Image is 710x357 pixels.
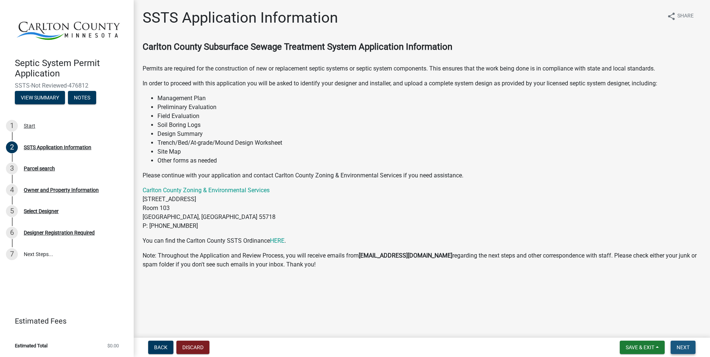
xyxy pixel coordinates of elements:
[148,341,173,354] button: Back
[157,112,701,121] li: Field Evaluation
[620,341,665,354] button: Save & Exit
[677,12,694,21] span: Share
[176,341,209,354] button: Discard
[68,91,96,104] button: Notes
[24,166,55,171] div: Parcel search
[143,236,701,245] p: You can find the Carlton County SSTS Ordinance .
[143,79,701,88] p: In order to proceed with this application you will be asked to identify your designer and install...
[157,138,701,147] li: Trench/Bed/At-grade/Mound Design Worksheet
[157,130,701,138] li: Design Summary
[157,94,701,103] li: Management Plan
[15,343,48,348] span: Estimated Total
[6,227,18,239] div: 6
[6,248,18,260] div: 7
[6,163,18,174] div: 3
[68,95,96,101] wm-modal-confirm: Notes
[15,82,119,89] span: SSTS-Not Reviewed-476812
[15,58,128,79] h4: Septic System Permit Application
[6,184,18,196] div: 4
[157,147,701,156] li: Site Map
[15,8,122,50] img: Carlton County, Minnesota
[15,95,65,101] wm-modal-confirm: Summary
[107,343,119,348] span: $0.00
[143,171,701,180] p: Please continue with your application and contact Carlton County Zoning & Environmental Services ...
[6,314,122,328] a: Estimated Fees
[626,344,654,350] span: Save & Exit
[143,187,270,194] a: Carlton County Zoning & Environmental Services
[270,237,284,244] a: HERE
[157,121,701,130] li: Soil Boring Logs
[143,251,701,269] p: Note: Throughout the Application and Review Process, you will receive emails from regarding the n...
[6,205,18,217] div: 5
[24,209,59,214] div: Select Designer
[661,9,700,23] button: shareShare
[143,55,701,73] p: Permits are required for the construction of new or replacement septic systems or septic system c...
[143,186,701,230] p: [STREET_ADDRESS] Room 103 [GEOGRAPHIC_DATA], [GEOGRAPHIC_DATA] 55718 P: [PHONE_NUMBER]
[157,103,701,112] li: Preliminary Evaluation
[15,91,65,104] button: View Summary
[667,12,676,21] i: share
[143,42,452,52] strong: Carlton County Subsurface Sewage Treatment System Application Information
[6,120,18,132] div: 1
[154,344,167,350] span: Back
[671,341,696,354] button: Next
[24,123,35,128] div: Start
[6,141,18,153] div: 2
[24,187,99,193] div: Owner and Property Information
[677,344,690,350] span: Next
[157,156,701,165] li: Other forms as needed
[24,145,91,150] div: SSTS Application Information
[359,252,452,259] strong: [EMAIL_ADDRESS][DOMAIN_NAME]
[24,230,95,235] div: Designer Registration Required
[143,9,338,27] h1: SSTS Application Information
